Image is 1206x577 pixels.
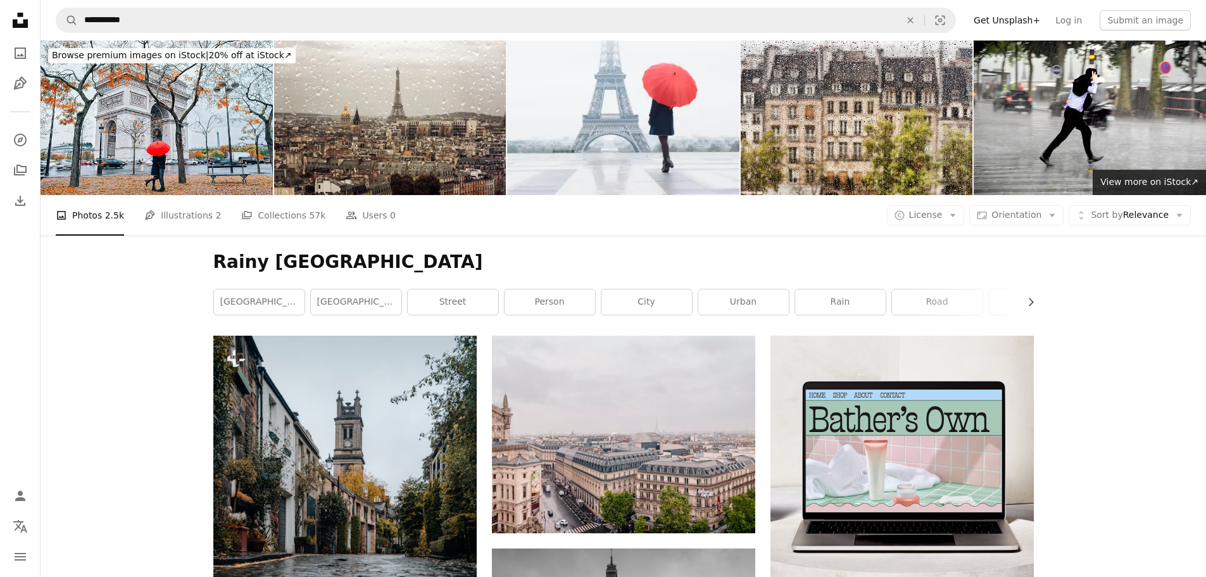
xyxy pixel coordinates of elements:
a: Collections 57k [241,195,325,236]
a: Collections [8,158,33,183]
a: Log in / Sign up [8,483,33,509]
button: Orientation [969,205,1064,225]
a: View more on iStock↗ [1093,170,1206,195]
a: Illustrations 2 [144,195,221,236]
img: Rain in Paris, Eiffel tower in autumn day, rainy day over the city [274,41,506,195]
img: Rainy day in Paris [507,41,739,195]
a: person [505,289,595,315]
button: License [887,205,965,225]
span: 2 [216,208,222,222]
span: Orientation [991,210,1041,220]
a: city [601,289,692,315]
a: Browse premium images on iStock|20% off at iStock↗ [41,41,303,71]
button: Language [8,514,33,539]
button: Clear [896,8,924,32]
span: Relevance [1091,209,1169,222]
a: Download History [8,188,33,213]
span: 0 [390,208,396,222]
button: Sort byRelevance [1069,205,1191,225]
img: Couple under umbrella at rain in Paris [41,41,273,195]
a: a city street with a clock tower in the background [213,528,477,539]
span: License [909,210,943,220]
a: Photos [8,41,33,66]
a: human [989,289,1079,315]
a: [GEOGRAPHIC_DATA] [311,289,401,315]
button: Visual search [925,8,955,32]
h1: Rainy [GEOGRAPHIC_DATA] [213,251,1034,274]
a: urban [698,289,789,315]
img: a view of a city from the top of a building [492,336,755,533]
a: a view of a city from the top of a building [492,429,755,440]
a: street [408,289,498,315]
a: Get Unsplash+ [966,10,1048,30]
a: Users 0 [346,195,396,236]
button: Menu [8,544,33,569]
span: View more on iStock ↗ [1100,177,1198,187]
span: Browse premium images on iStock | [52,50,208,60]
a: Log in [1048,10,1090,30]
button: Search Unsplash [56,8,78,32]
a: Explore [8,127,33,153]
a: rain [795,289,886,315]
button: Submit an image [1100,10,1191,30]
button: scroll list to the right [1019,289,1034,315]
a: Illustrations [8,71,33,96]
img: Running man in the rain [974,41,1206,195]
img: City buildings seen through window in the rain [741,41,973,195]
span: Sort by [1091,210,1122,220]
div: 20% off at iStock ↗ [48,48,296,63]
a: [GEOGRAPHIC_DATA] [214,289,305,315]
a: road [892,289,983,315]
span: 57k [309,208,325,222]
form: Find visuals sitewide [56,8,956,33]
